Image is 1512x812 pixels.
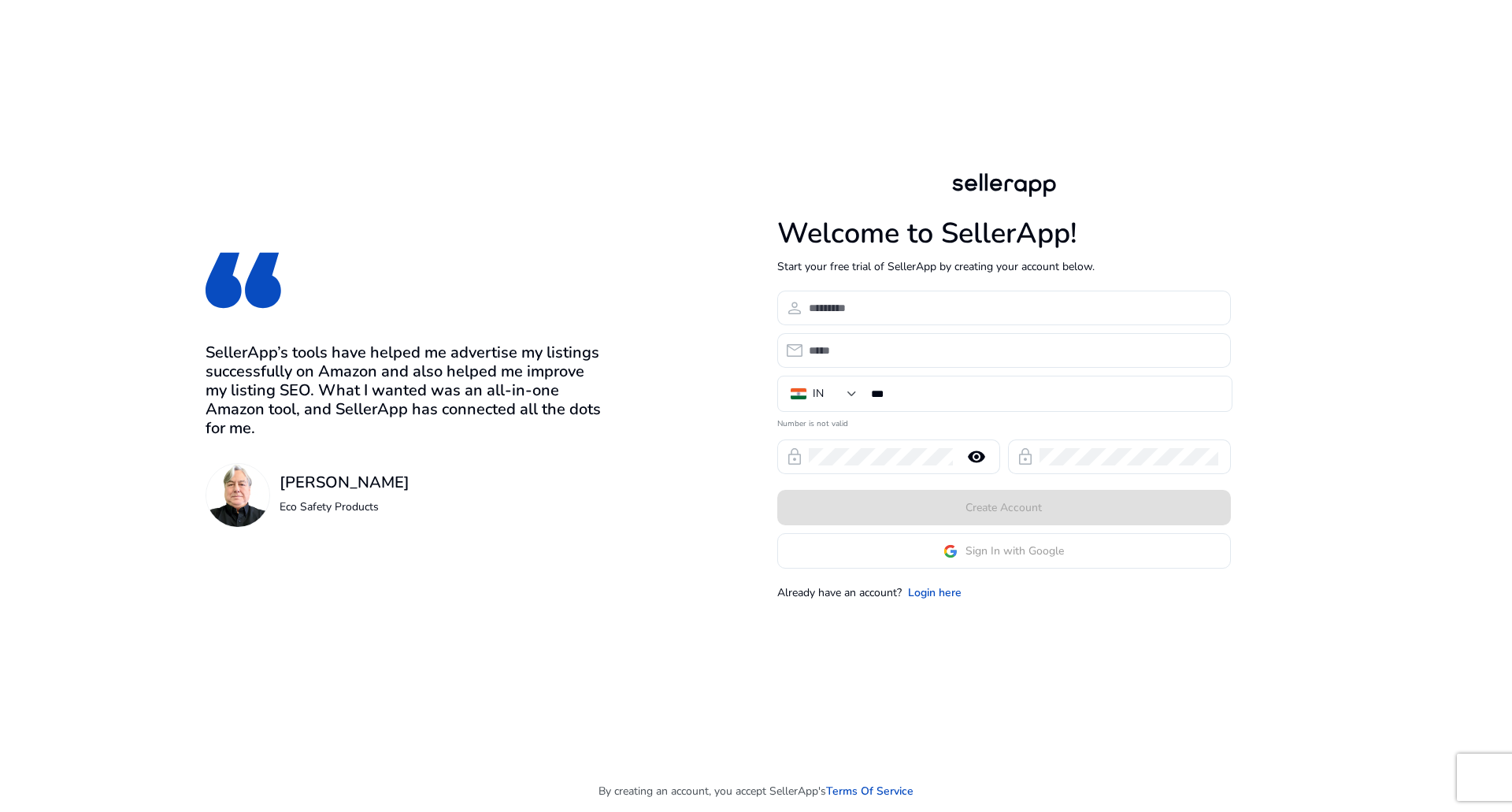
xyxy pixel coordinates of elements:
[908,584,962,601] a: Login here
[1016,447,1035,466] span: lock
[777,258,1231,275] p: Start your free trial of SellerApp by creating your account below.
[206,343,609,438] h3: SellerApp’s tools have helped me advertise my listings successfully on Amazon and also helped me ...
[777,584,902,601] p: Already have an account?
[280,473,409,492] h3: [PERSON_NAME]
[813,385,824,402] div: IN
[826,783,913,799] a: Terms Of Service
[777,413,1231,430] mat-error: Number is not valid
[785,341,804,360] span: email
[785,298,804,317] span: person
[777,217,1231,250] h1: Welcome to SellerApp!
[958,447,995,466] mat-icon: remove_red_eye
[785,447,804,466] span: lock
[280,499,409,515] p: Eco Safety Products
